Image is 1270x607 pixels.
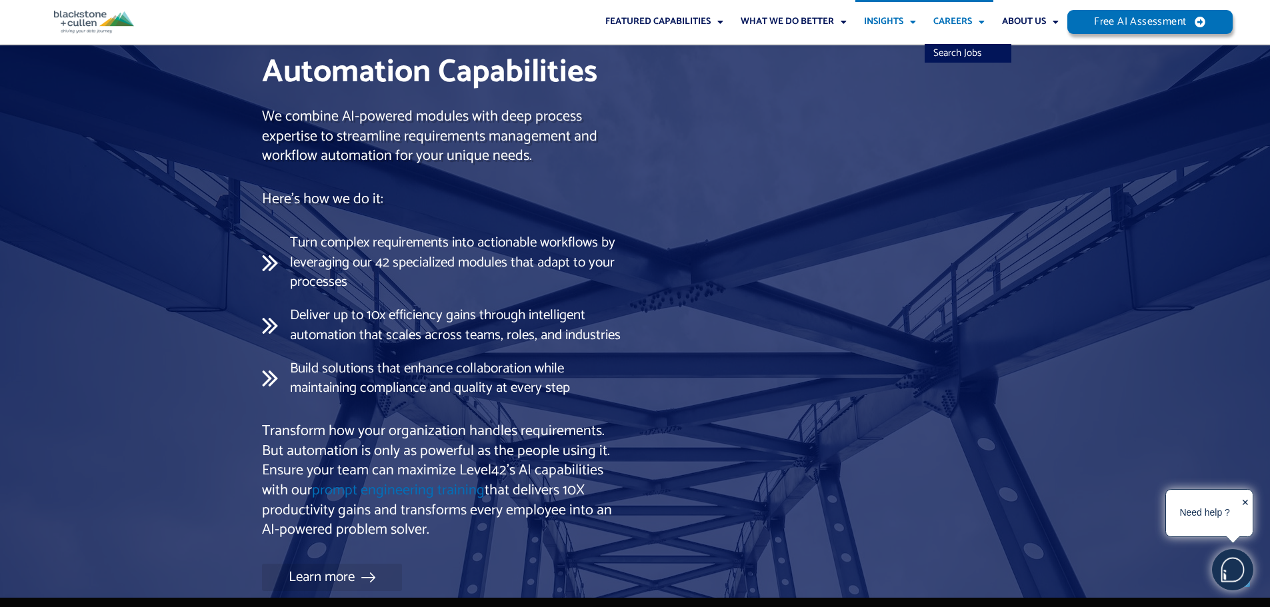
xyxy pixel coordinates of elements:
a: Deliver up to 10x efficiency gains through intelligent automation that scales across teams, roles... [262,306,629,345]
a: prompt engineering training [312,478,485,502]
a: Free AI Assessment [1067,10,1233,34]
a: Turn complex requirements into actionable workflows by leveraging our 42 specialized modules that... [262,233,629,293]
span: Build solutions that enhance collaboration while maintaining compliance and quality at every step [287,359,629,398]
span: Turn complex requirements into actionable workflows by leveraging our 42 specialized modules that... [287,233,629,293]
span: Deliver up to 10x efficiency gains through intelligent automation that scales across teams, roles... [287,306,629,345]
img: users%2F5SSOSaKfQqXq3cFEnIZRYMEs4ra2%2Fmedia%2Fimages%2F-Bulle%20blanche%20sans%20fond%20%2B%20ma... [1213,550,1253,590]
div: Need help ? [1168,492,1241,534]
ul: Careers [925,44,1011,63]
a: Build solutions that enhance collaboration while maintaining compliance and quality at every step [262,359,629,398]
p: Here’s how we do it: [262,190,629,210]
span: Learn more [289,570,355,584]
h2: Automation Capabilities [262,52,629,93]
a: Search Jobs [925,44,1011,63]
a: Learn more [262,564,402,591]
p: We combine AI-powered modules with deep process expertise to streamline requirements management a... [262,107,629,167]
div: ✕ [1241,493,1249,534]
p: Transform how your organization handles requirements. But automation is only as powerful as the p... [262,422,629,540]
span: Free AI Assessment [1094,17,1186,27]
